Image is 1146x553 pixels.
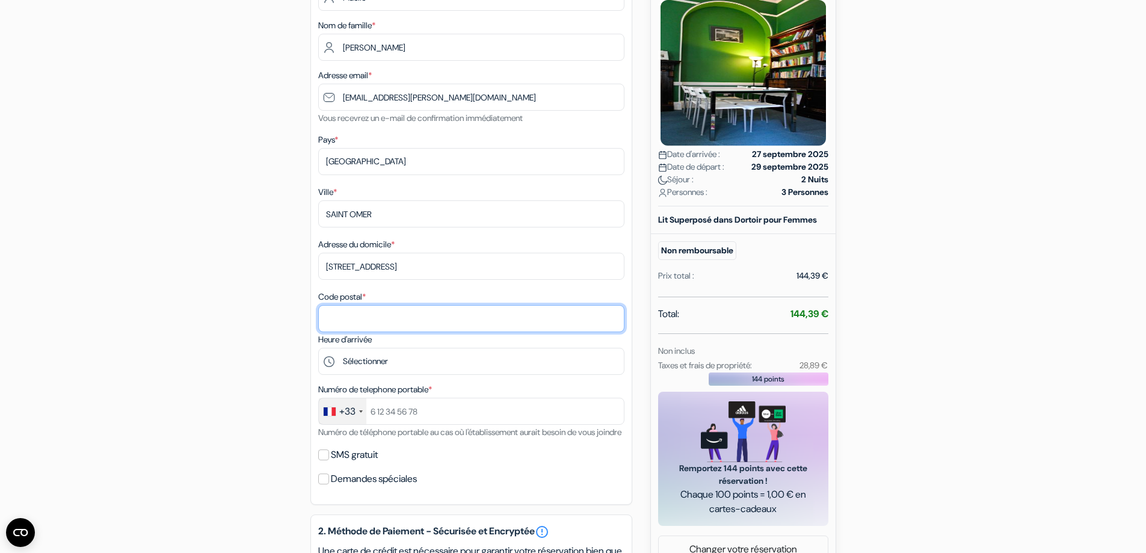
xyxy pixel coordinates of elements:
[673,462,814,487] span: Remportez 144 points avec cette réservation !
[751,161,828,173] strong: 29 septembre 2025
[781,186,828,199] strong: 3 Personnes
[658,307,679,321] span: Total:
[658,186,707,199] span: Personnes :
[318,19,375,32] label: Nom de famille
[535,525,549,539] a: error_outline
[799,360,828,371] small: 28,89 €
[658,214,817,225] b: Lit Superposé dans Dortoir pour Femmes
[318,134,338,146] label: Pays
[752,148,828,161] strong: 27 septembre 2025
[318,84,624,111] input: Entrer adresse e-mail
[318,525,624,539] h5: 2. Méthode de Paiement - Sécurisée et Encryptée
[318,427,621,437] small: Numéro de téléphone portable au cas où l'établissement aurait besoin de vous joindre
[673,487,814,516] span: Chaque 100 points = 1,00 € en cartes-cadeaux
[319,398,366,424] div: France: +33
[796,270,828,282] div: 144,39 €
[801,173,828,186] strong: 2 Nuits
[318,186,337,199] label: Ville
[658,345,695,356] small: Non inclus
[658,161,724,173] span: Date de départ :
[331,446,378,463] label: SMS gratuit
[318,333,372,346] label: Heure d'arrivée
[6,518,35,547] button: Ouvrir le widget CMP
[318,398,624,425] input: 6 12 34 56 78
[339,404,356,419] div: +33
[318,291,366,303] label: Code postal
[790,307,828,320] strong: 144,39 €
[658,150,667,159] img: calendar.svg
[318,113,523,123] small: Vous recevrez un e-mail de confirmation immédiatement
[658,173,694,186] span: Séjour :
[318,69,372,82] label: Adresse email
[658,188,667,197] img: user_icon.svg
[331,471,417,487] label: Demandes spéciales
[318,34,624,61] input: Entrer le nom de famille
[658,360,752,371] small: Taxes et frais de propriété:
[658,241,736,260] small: Non remboursable
[658,148,720,161] span: Date d'arrivée :
[658,163,667,172] img: calendar.svg
[701,401,786,462] img: gift_card_hero_new.png
[658,176,667,185] img: moon.svg
[318,238,395,251] label: Adresse du domicile
[752,374,784,385] span: 144 points
[658,270,694,282] div: Prix total :
[318,383,432,396] label: Numéro de telephone portable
